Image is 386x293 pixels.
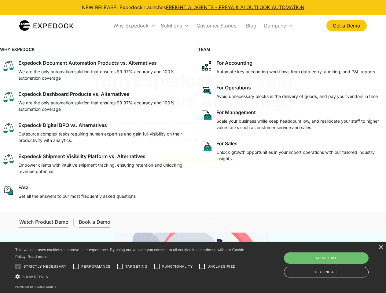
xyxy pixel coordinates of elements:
[162,264,193,269] span: Functionality
[326,20,367,31] a: Get a Demo
[79,216,110,228] a: Book a Demo
[216,68,375,75] p: Automate key accounting workflows from data entry, auditing, and P&L reports
[216,140,237,146] div: For Sales
[19,20,73,32] img: Expedock Logo
[216,60,252,66] div: For Accounting
[241,15,261,36] a: Blog
[18,99,186,112] p: We are the only automation solution that ensures 99.97% accuracy and 100% automation coverage
[82,4,304,11] div: NEW RELEASE: Expedock Launches
[284,227,386,293] iframe: Chat Widget
[192,15,241,36] a: Customer Stories
[28,254,47,259] a: Read more
[22,275,48,279] span: Show details
[216,149,384,162] p: Unlock growth opportunities in your import operations with our tailored industry insights.
[200,140,213,153] img: paper and bag icon
[15,248,244,259] span: This website uses cookies to improve user experience. By using our website you consent to all coo...
[264,23,286,29] div: Company
[200,109,213,121] img: paper and bag icon
[216,118,384,131] p: Scale your business while keep headcount low, and reallocate your staff to higher value tasks suc...
[19,216,68,228] a: open lightbox
[15,285,56,288] a: Powered by cookie-script
[2,122,15,134] img: scale icon
[79,219,110,225] div: Book a Demo
[19,219,68,225] div: Watch Product Demo
[200,60,213,72] img: network like icon
[113,23,149,29] div: Why Expedock
[18,153,145,159] div: Expedock Shipment Visibility Platform vs. Alternatives
[18,122,107,128] div: Expedock Digital BPO vs. Alternatives
[24,264,67,269] span: Strictly necessary
[158,15,192,36] div: Solutions
[81,264,111,269] span: Performance
[18,60,157,66] div: Expedock Document Automation Products vs. Alternatives
[216,109,256,115] div: For Management
[18,162,186,175] p: Empower clients with intuitive shipment tracking, ensuring retention and unlocking revenue potent...
[18,68,186,81] p: We are the only automation solution that ensures 99.97% accuracy and 100% automation coverage
[18,193,136,199] p: Get all the answers to our most frequently asked questions
[125,264,147,269] span: Targeting
[15,273,246,280] div: Show details
[18,184,28,190] div: FAQ
[208,264,236,269] span: Unclassified
[18,131,186,143] p: Outsource complex tasks requiring human expertise and gain full visibility on their productivity ...
[2,184,15,197] img: regular chat bubble icon
[161,23,182,29] div: Solutions
[2,60,15,72] img: scale icon
[216,93,378,99] p: Avoid unnecessary blocks in the delivery of goods, and pay your vendors in time
[2,91,15,103] img: scale icon
[216,85,251,91] div: For Operations
[2,153,15,165] img: scale icon
[19,20,73,32] a: home
[18,91,129,97] div: Expedock Dashboard Products vs. Alternatives
[200,85,213,97] img: rectangular chat bubble icon
[261,15,296,36] div: Company
[111,15,158,36] div: Why Expedock
[166,4,304,10] a: FREIGHT AI AGENTS - FREYA & AI OUTLOOK AUTOMATION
